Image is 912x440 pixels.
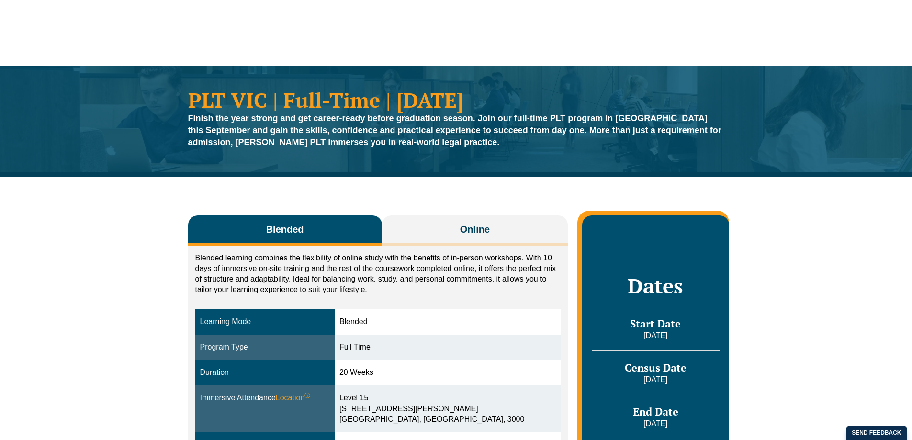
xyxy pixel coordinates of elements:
span: Blended [266,223,304,236]
div: Level 15 [STREET_ADDRESS][PERSON_NAME] [GEOGRAPHIC_DATA], [GEOGRAPHIC_DATA], 3000 [339,393,556,426]
strong: Finish the year strong and get career-ready before graduation season. Join our full-time PLT prog... [188,113,721,147]
div: 20 Weeks [339,367,556,378]
span: Online [460,223,490,236]
h1: PLT VIC | Full-Time | [DATE] [188,90,724,110]
sup: ⓘ [304,392,310,399]
div: Blended [339,316,556,327]
div: Immersive Attendance [200,393,330,404]
p: [DATE] [592,330,719,341]
div: Duration [200,367,330,378]
div: Learning Mode [200,316,330,327]
div: Full Time [339,342,556,353]
h2: Dates [592,274,719,298]
p: [DATE] [592,374,719,385]
span: Location [276,393,311,404]
span: Start Date [630,316,681,330]
span: End Date [633,405,678,418]
div: Program Type [200,342,330,353]
span: Census Date [625,361,687,374]
p: Blended learning combines the flexibility of online study with the benefits of in-person workshop... [195,253,561,295]
p: [DATE] [592,418,719,429]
